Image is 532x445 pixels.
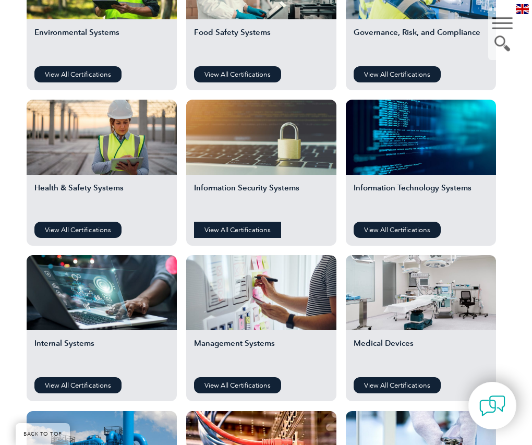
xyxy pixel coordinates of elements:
[34,377,122,393] a: View All Certifications
[354,27,488,58] h2: Governance, Risk, and Compliance
[194,222,281,238] a: View All Certifications
[516,4,529,14] img: en
[354,377,441,393] a: View All Certifications
[194,338,329,369] h2: Management Systems
[34,27,169,58] h2: Environmental Systems
[194,27,329,58] h2: Food Safety Systems
[194,66,281,82] a: View All Certifications
[34,338,169,369] h2: Internal Systems
[354,66,441,82] a: View All Certifications
[34,222,122,238] a: View All Certifications
[354,338,488,369] h2: Medical Devices
[479,393,505,419] img: contact-chat.png
[194,183,329,214] h2: Information Security Systems
[34,66,122,82] a: View All Certifications
[354,183,488,214] h2: Information Technology Systems
[354,222,441,238] a: View All Certifications
[16,423,70,445] a: BACK TO TOP
[194,377,281,393] a: View All Certifications
[34,183,169,214] h2: Health & Safety Systems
